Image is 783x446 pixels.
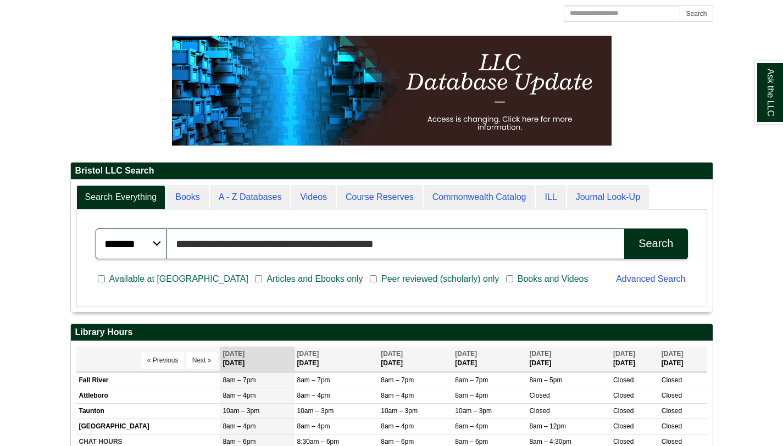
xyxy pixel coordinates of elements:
button: Next » [186,352,218,369]
th: [DATE] [526,347,610,371]
span: [DATE] [381,350,403,358]
button: « Previous [141,352,185,369]
a: Books [166,185,208,210]
td: Taunton [76,403,220,419]
span: Closed [529,407,549,415]
span: 8am – 4pm [223,422,256,430]
span: Closed [613,422,634,430]
span: Available at [GEOGRAPHIC_DATA] [105,272,253,286]
th: [DATE] [659,347,707,371]
span: 8am – 4pm [223,392,256,399]
h2: Bristol LLC Search [71,163,713,180]
span: Closed [613,438,634,445]
span: 8am – 7pm [455,376,488,384]
span: 10am – 3pm [223,407,259,415]
span: 8am – 6pm [455,438,488,445]
th: [DATE] [378,347,452,371]
a: A - Z Databases [210,185,291,210]
span: Closed [662,422,682,430]
span: Peer reviewed (scholarly) only [377,272,503,286]
span: 8am – 4:30pm [529,438,571,445]
span: 10am – 3pm [297,407,334,415]
span: Closed [613,407,634,415]
a: Course Reserves [337,185,423,210]
span: 8am – 4pm [455,392,488,399]
span: 8am – 6pm [381,438,414,445]
th: [DATE] [220,347,294,371]
span: 8:30am – 6pm [297,438,340,445]
input: Books and Videos [506,274,513,284]
a: Search Everything [76,185,166,210]
span: 8am – 4pm [381,392,414,399]
input: Available at [GEOGRAPHIC_DATA] [98,274,105,284]
span: 10am – 3pm [455,407,492,415]
span: Closed [613,376,634,384]
th: [DATE] [452,347,526,371]
span: 8am – 4pm [297,392,330,399]
span: [DATE] [529,350,551,358]
span: Articles and Ebooks only [262,272,367,286]
span: 8am – 5pm [529,376,562,384]
span: 8am – 7pm [381,376,414,384]
span: [DATE] [297,350,319,358]
span: 8am – 4pm [297,422,330,430]
a: Videos [291,185,336,210]
span: Closed [662,376,682,384]
span: 8am – 7pm [297,376,330,384]
span: [DATE] [223,350,245,358]
td: Attleboro [76,388,220,403]
a: Advanced Search [616,274,685,283]
span: Closed [662,438,682,445]
span: 8am – 12pm [529,422,566,430]
th: [DATE] [295,347,379,371]
span: [DATE] [613,350,635,358]
button: Search [680,5,713,22]
span: 8am – 4pm [381,422,414,430]
input: Articles and Ebooks only [255,274,262,284]
img: HTML tutorial [172,36,612,146]
a: ILL [536,185,565,210]
span: Closed [529,392,549,399]
span: Closed [662,392,682,399]
span: 10am – 3pm [381,407,418,415]
span: Closed [662,407,682,415]
td: [GEOGRAPHIC_DATA] [76,419,220,434]
a: Journal Look-Up [567,185,649,210]
span: [DATE] [662,350,684,358]
button: Search [624,228,687,259]
span: Books and Videos [513,272,593,286]
span: 8am – 7pm [223,376,256,384]
span: 8am – 4pm [455,422,488,430]
h2: Library Hours [71,324,713,341]
th: [DATE] [610,347,659,371]
span: Closed [613,392,634,399]
span: [DATE] [455,350,477,358]
div: Search [638,237,673,250]
input: Peer reviewed (scholarly) only [370,274,377,284]
span: 8am – 6pm [223,438,256,445]
td: Fall River [76,372,220,388]
a: Commonwealth Catalog [424,185,535,210]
